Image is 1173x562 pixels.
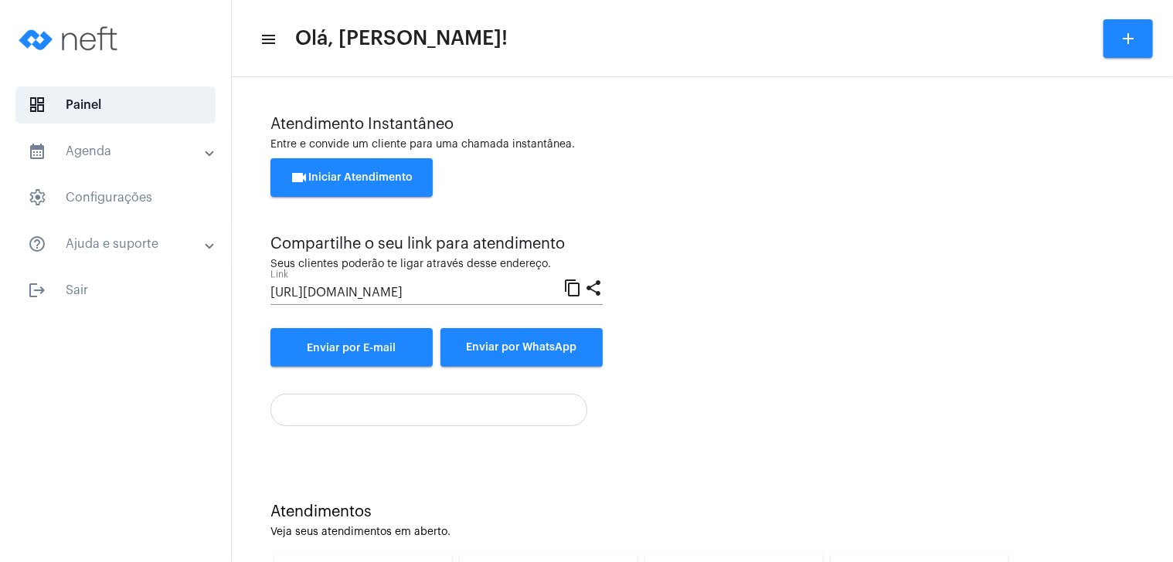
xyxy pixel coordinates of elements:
[28,235,46,253] mat-icon: sidenav icon
[291,172,413,183] span: Iniciar Atendimento
[28,188,46,207] span: sidenav icon
[15,272,216,309] span: Sair
[270,259,603,270] div: Seus clientes poderão te ligar através desse endereço.
[9,133,231,170] mat-expansion-panel-header: sidenav iconAgenda
[28,142,206,161] mat-panel-title: Agenda
[270,526,1134,538] div: Veja seus atendimentos em aberto.
[584,278,603,296] mat-icon: share
[270,503,1134,520] div: Atendimentos
[15,179,216,216] span: Configurações
[9,225,231,262] mat-expansion-panel-header: sidenav iconAjuda e suporte
[270,139,1134,151] div: Entre e convide um cliente para uma chamada instantânea.
[28,96,46,114] span: sidenav icon
[467,342,577,353] span: Enviar por WhatsApp
[260,30,275,49] mat-icon: sidenav icon
[291,168,309,187] mat-icon: videocam
[270,328,433,367] a: Enviar por E-mail
[295,26,508,51] span: Olá, [PERSON_NAME]!
[28,142,46,161] mat-icon: sidenav icon
[270,158,433,197] button: Iniciar Atendimento
[308,343,396,354] span: Enviar por E-mail
[1119,29,1137,48] mat-icon: add
[28,281,46,300] mat-icon: sidenav icon
[28,235,206,253] mat-panel-title: Ajuda e suporte
[270,235,603,252] div: Compartilhe o seu link para atendimento
[440,328,603,367] button: Enviar por WhatsApp
[563,278,582,296] mat-icon: content_copy
[12,8,128,69] img: logo-neft-novo-2.png
[270,116,1134,133] div: Atendimento Instantâneo
[15,86,216,124] span: Painel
